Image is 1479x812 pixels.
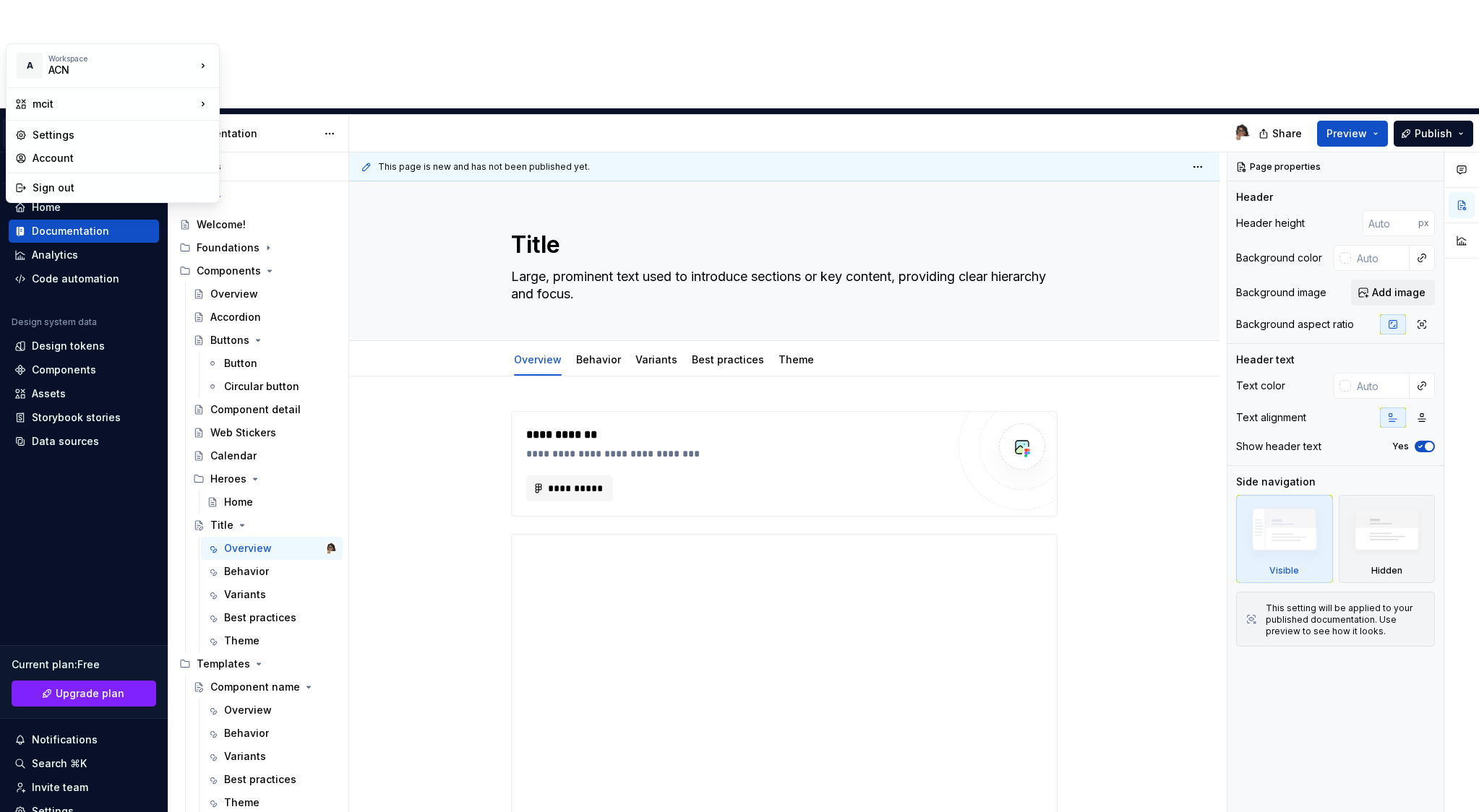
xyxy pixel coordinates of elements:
[17,53,43,79] div: A
[48,54,196,63] div: Workspace
[48,63,171,77] div: ACN
[33,97,196,111] div: mcit
[33,151,210,165] div: Account
[33,128,210,142] div: Settings
[33,181,210,195] div: Sign out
